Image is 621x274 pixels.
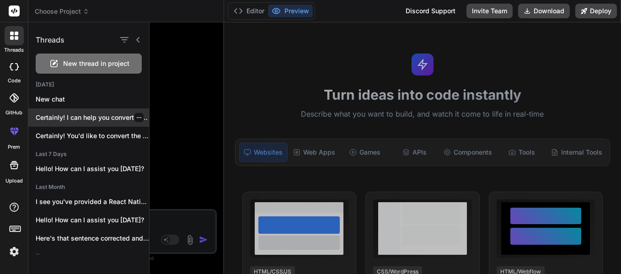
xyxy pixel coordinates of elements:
[36,34,64,45] h1: Threads
[28,150,149,158] h2: Last 7 Days
[268,5,313,17] button: Preview
[400,4,461,18] div: Discord Support
[230,5,268,17] button: Editor
[28,183,149,191] h2: Last Month
[5,109,22,117] label: GitHub
[5,177,23,185] label: Upload
[466,4,513,18] button: Invite Team
[36,113,149,122] p: Certainly! I can help you convert this...
[36,234,149,243] p: Here's that sentence corrected and presented as...
[36,252,149,261] p: To
[35,7,89,16] span: Choose Project
[36,95,149,104] p: New chat
[36,131,149,140] p: Certainly! You'd like to convert the `AssignmentCard`...
[63,59,129,68] span: New thread in project
[518,4,570,18] button: Download
[28,81,149,88] h2: [DATE]
[36,197,149,206] p: I see you've provided a React Native...
[4,46,24,54] label: threads
[8,77,21,85] label: code
[8,143,20,151] label: prem
[36,164,149,173] p: Hello! How can I assist you [DATE]?
[36,215,149,225] p: Hello! How can I assist you [DATE]?
[575,4,617,18] button: Deploy
[6,244,22,259] img: settings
